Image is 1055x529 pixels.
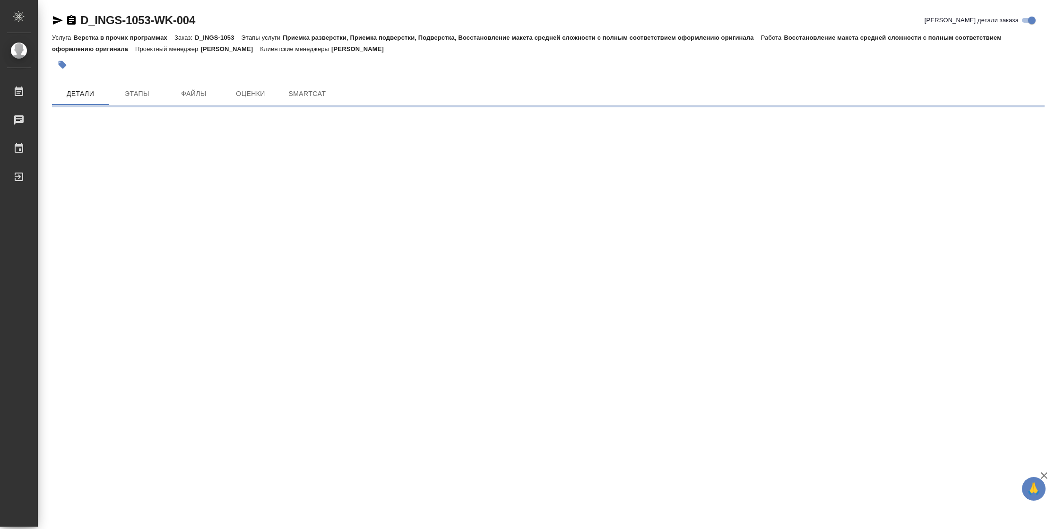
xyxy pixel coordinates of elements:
button: 🙏 [1022,477,1046,501]
p: Этапы услуги [242,34,283,41]
p: [PERSON_NAME] [331,45,391,52]
span: Детали [58,88,103,100]
p: Верстка в прочих программах [73,34,174,41]
span: SmartCat [285,88,330,100]
p: Услуга [52,34,73,41]
span: [PERSON_NAME] детали заказа [925,16,1019,25]
span: 🙏 [1026,479,1042,499]
a: D_INGS-1053-WK-004 [80,14,195,26]
button: Добавить тэг [52,54,73,75]
p: D_INGS-1053 [195,34,241,41]
p: Приемка разверстки, Приемка подверстки, Подверстка, Восстановление макета средней сложности с пол... [283,34,761,41]
p: Клиентские менеджеры [260,45,331,52]
span: Оценки [228,88,273,100]
button: Скопировать ссылку для ЯМессенджера [52,15,63,26]
span: Файлы [171,88,216,100]
p: Заказ: [174,34,195,41]
p: Проектный менеджер [135,45,200,52]
p: Работа [761,34,784,41]
span: Этапы [114,88,160,100]
p: [PERSON_NAME] [200,45,260,52]
button: Скопировать ссылку [66,15,77,26]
